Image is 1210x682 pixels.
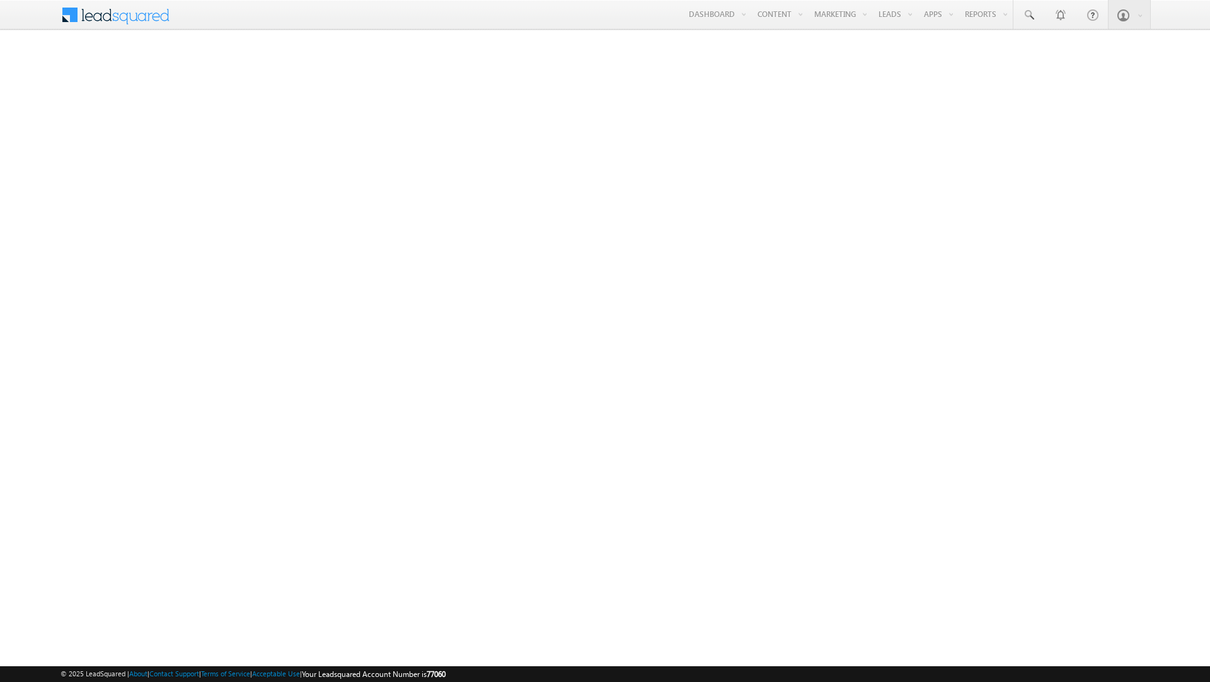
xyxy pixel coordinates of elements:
span: © 2025 LeadSquared | | | | | [60,668,446,680]
a: About [129,669,147,678]
span: 77060 [427,669,446,679]
a: Contact Support [149,669,199,678]
a: Acceptable Use [252,669,300,678]
a: Terms of Service [201,669,250,678]
span: Your Leadsquared Account Number is [302,669,446,679]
